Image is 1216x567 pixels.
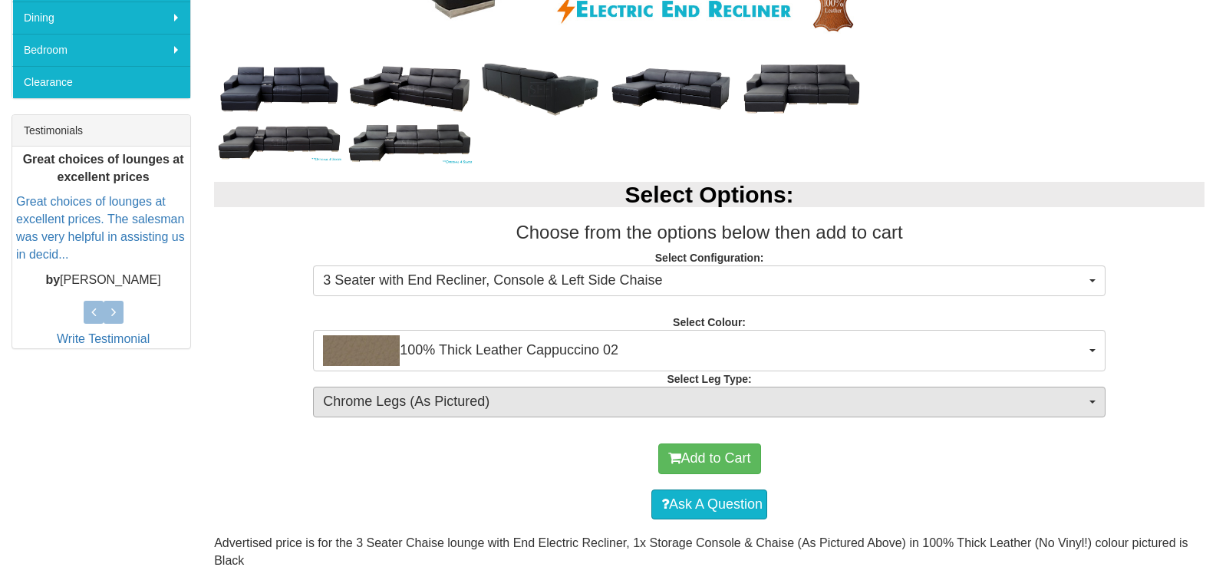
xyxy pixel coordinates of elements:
strong: Select Configuration: [655,252,764,264]
b: by [45,273,60,286]
a: Bedroom [12,34,190,66]
h3: Choose from the options below then add to cart [214,223,1204,242]
strong: Select Leg Type: [667,373,751,385]
a: Great choices of lounges at excellent prices. The salesman was very helpful in assisting us in de... [16,195,185,261]
span: 100% Thick Leather Cappuccino 02 [323,335,1086,366]
strong: Select Colour: [673,316,746,328]
button: 100% Thick Leather Cappuccino 02100% Thick Leather Cappuccino 02 [313,330,1106,371]
b: Select Options: [625,182,794,207]
button: Chrome Legs (As Pictured) [313,387,1106,417]
button: 3 Seater with End Recliner, Console & Left Side Chaise [313,265,1106,296]
img: 100% Thick Leather Cappuccino 02 [323,335,400,366]
b: Great choices of lounges at excellent prices [23,153,184,183]
span: Chrome Legs (As Pictured) [323,392,1086,412]
a: Write Testimonial [57,332,150,345]
p: [PERSON_NAME] [16,272,190,289]
a: Dining [12,2,190,34]
a: Ask A Question [651,490,767,520]
button: Add to Cart [658,443,761,474]
span: 3 Seater with End Recliner, Console & Left Side Chaise [323,271,1086,291]
div: Testimonials [12,115,190,147]
a: Clearance [12,66,190,98]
